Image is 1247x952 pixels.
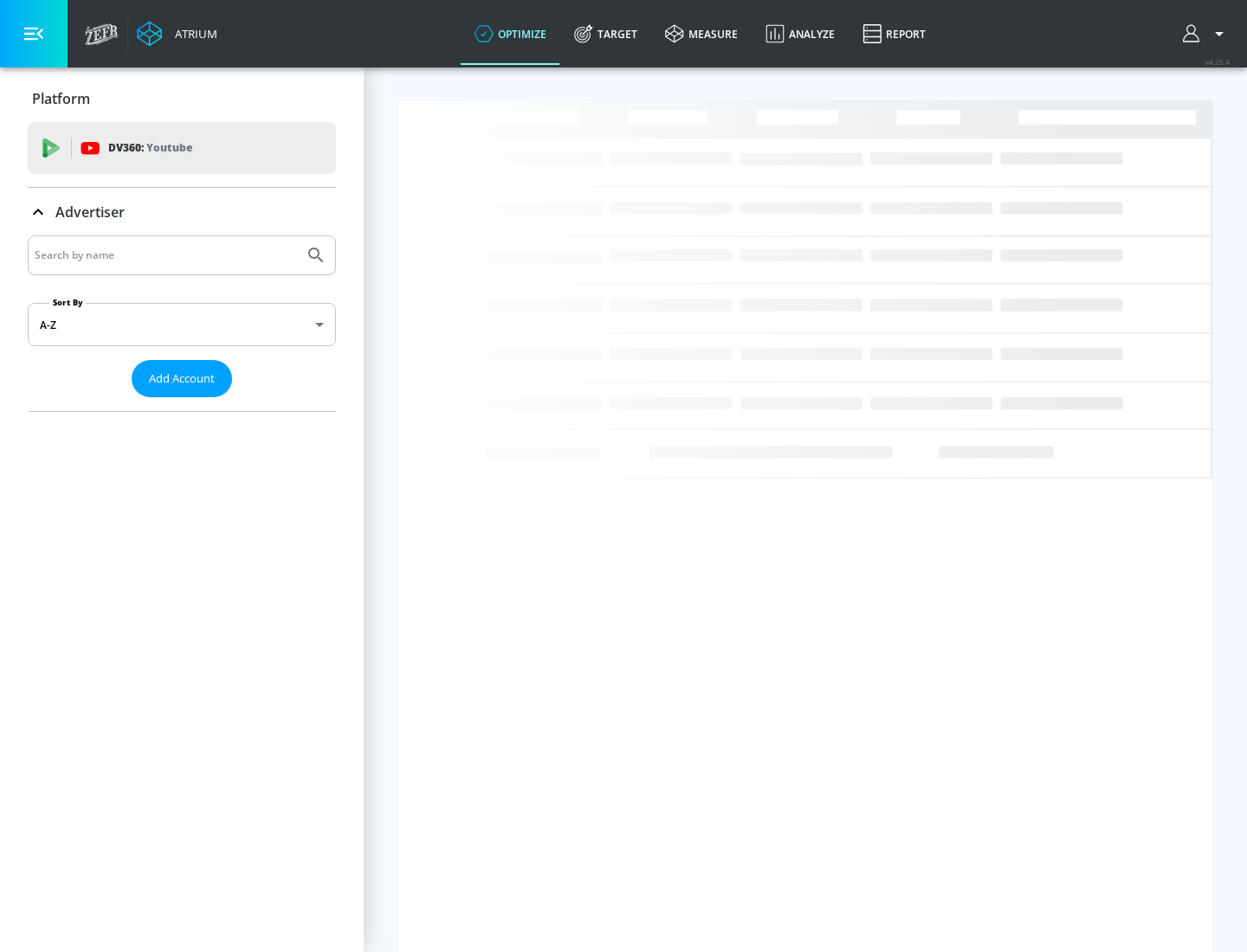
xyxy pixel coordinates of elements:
[168,26,217,42] div: Atrium
[137,21,217,47] a: Atrium
[560,3,651,65] a: Target
[28,397,336,411] nav: list of Advertiser
[752,3,849,65] a: Analyze
[32,89,90,108] p: Platform
[28,122,336,174] div: DV360: Youtube
[28,188,336,236] div: Advertiser
[132,360,232,397] button: Add Account
[35,244,297,267] input: Search by name
[146,138,192,157] p: Youtube
[1205,57,1230,67] span: v 4.25.4
[55,203,125,222] p: Advertiser
[108,138,192,158] p: DV360:
[28,303,336,346] div: A-Z
[28,235,336,411] div: Advertiser
[149,369,215,389] span: Add Account
[28,74,336,123] div: Platform
[849,3,940,65] a: Report
[651,3,752,65] a: measure
[49,297,87,308] label: Sort By
[461,3,560,65] a: optimize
